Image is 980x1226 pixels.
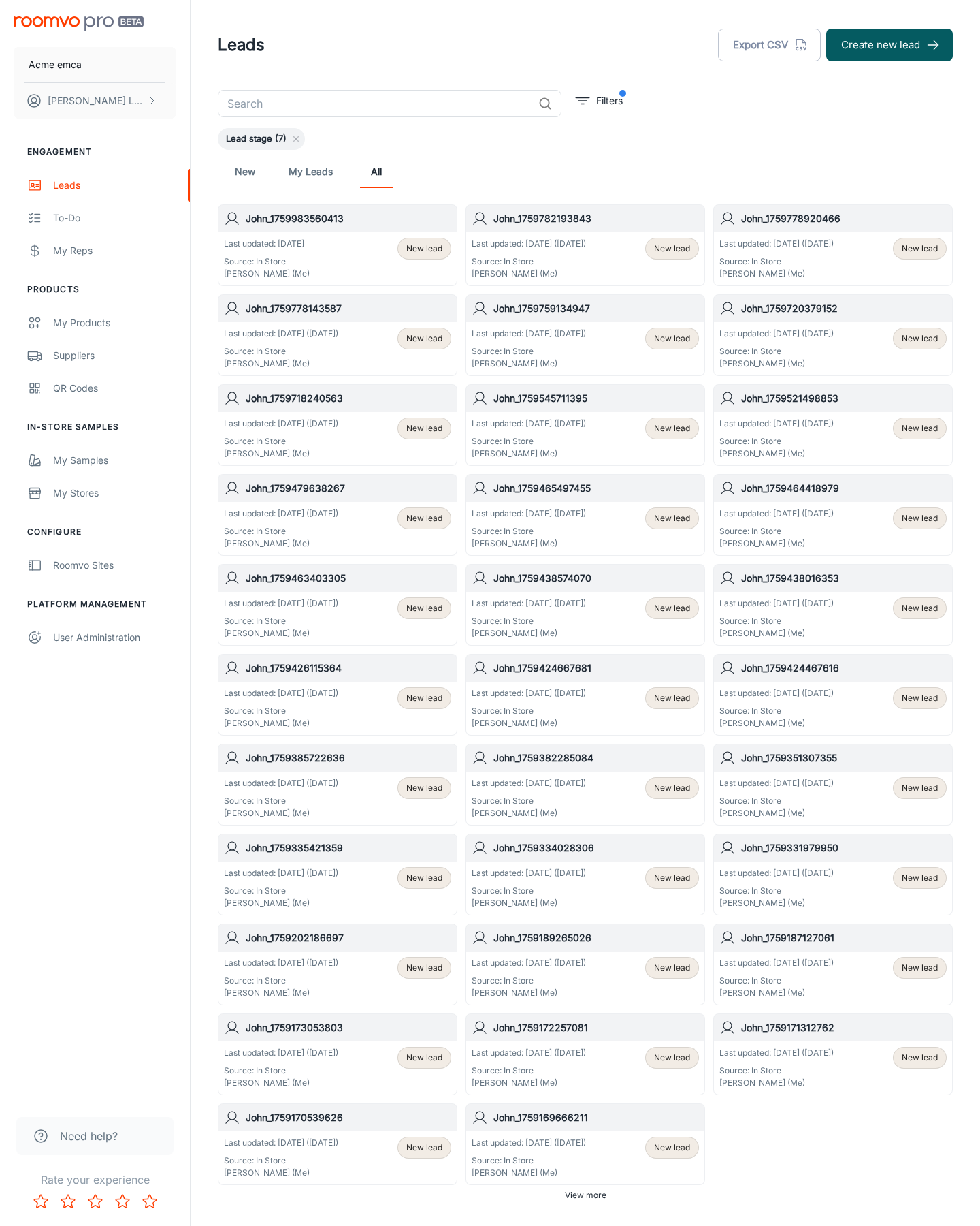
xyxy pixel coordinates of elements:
p: Source: In Store [472,1065,586,1077]
p: [PERSON_NAME] (Me) [719,358,834,370]
a: John_1759385722636Last updated: [DATE] ([DATE])Source: In Store[PERSON_NAME] (Me)New lead [218,744,457,826]
p: [PERSON_NAME] (Me) [719,537,834,550]
div: Suppliers [53,348,176,363]
p: Last updated: [DATE] ([DATE]) [224,418,338,430]
div: My Reps [53,243,176,258]
a: John_1759424467616Last updated: [DATE] ([DATE])Source: In Store[PERSON_NAME] (Me)New lead [713,654,953,736]
button: Acme emca [14,47,176,82]
p: Source: In Store [224,255,310,268]
a: John_1759171312762Last updated: [DATE] ([DATE])Source: In Store[PERSON_NAME] (Me)New lead [713,1013,953,1095]
a: John_1759335421359Last updated: [DATE] ([DATE])Source: In Store[PERSON_NAME] (Me)New lead [218,834,457,915]
h6: John_1759351307355 [741,751,947,766]
p: [PERSON_NAME] (Me) [224,987,338,999]
button: filter [572,90,626,112]
p: Source: In Store [472,975,586,987]
p: [PERSON_NAME] (Me) [472,1167,586,1179]
a: John_1759759134947Last updated: [DATE] ([DATE])Source: In Store[PERSON_NAME] (Me)New lead [465,294,705,376]
h1: Leads [218,33,265,57]
p: Source: In Store [472,885,586,897]
h6: John_1759720379152 [741,301,947,316]
a: John_1759331979950Last updated: [DATE] ([DATE])Source: In Store[PERSON_NAME] (Me)New lead [713,834,953,915]
p: Source: In Store [224,885,338,897]
h6: John_1759189265026 [493,930,699,945]
span: New lead [654,1052,690,1064]
p: Source: In Store [719,435,834,447]
p: Last updated: [DATE] ([DATE]) [472,507,586,520]
p: Last updated: [DATE] ([DATE]) [719,238,834,250]
p: [PERSON_NAME] (Me) [224,717,338,729]
a: John_1759718240563Last updated: [DATE] ([DATE])Source: In Store[PERSON_NAME] (Me)New lead [218,384,457,466]
a: John_1759545711395Last updated: [DATE] ([DATE])Source: In Store[PERSON_NAME] (Me)New lead [465,384,705,466]
p: [PERSON_NAME] (Me) [472,1077,586,1089]
button: Rate 2 star [54,1188,82,1215]
a: John_1759778920466Last updated: [DATE] ([DATE])Source: In Store[PERSON_NAME] (Me)New lead [713,204,953,286]
h6: John_1759424467616 [741,661,947,676]
span: New lead [654,422,690,435]
p: Last updated: [DATE] ([DATE]) [719,777,834,789]
p: Last updated: [DATE] ([DATE]) [472,867,586,879]
button: Rate 4 star [109,1188,136,1215]
a: My Leads [289,155,333,188]
span: New lead [406,332,442,345]
a: John_1759173053803Last updated: [DATE] ([DATE])Source: In Store[PERSON_NAME] (Me)New lead [218,1013,457,1095]
p: Source: In Store [472,345,586,358]
p: Source: In Store [719,795,834,807]
p: Rate your experience [11,1172,179,1188]
p: Last updated: [DATE] ([DATE]) [472,687,586,700]
p: Source: In Store [224,615,338,627]
p: [PERSON_NAME] (Me) [224,537,338,550]
p: Source: In Store [472,615,586,627]
p: Source: In Store [719,525,834,537]
p: Last updated: [DATE] ([DATE]) [224,687,338,700]
p: [PERSON_NAME] (Me) [224,268,310,280]
p: Last updated: [DATE] ([DATE]) [472,777,586,789]
a: John_1759382285084Last updated: [DATE] ([DATE])Source: In Store[PERSON_NAME] (Me)New lead [465,744,705,826]
p: Last updated: [DATE] ([DATE]) [224,957,338,969]
p: [PERSON_NAME] (Me) [224,447,338,460]
span: New lead [654,872,690,884]
button: Rate 3 star [82,1188,109,1215]
a: John_1759464418979Last updated: [DATE] ([DATE])Source: In Store[PERSON_NAME] (Me)New lead [713,474,953,556]
p: [PERSON_NAME] (Me) [224,627,338,640]
span: New lead [654,692,690,704]
h6: John_1759334028306 [493,840,699,855]
p: Last updated: [DATE] ([DATE]) [719,867,834,879]
h6: John_1759385722636 [246,751,451,766]
p: Source: In Store [719,885,834,897]
p: Source: In Store [719,705,834,717]
p: Source: In Store [224,795,338,807]
h6: John_1759479638267 [246,481,451,496]
a: John_1759465497455Last updated: [DATE] ([DATE])Source: In Store[PERSON_NAME] (Me)New lead [465,474,705,556]
span: New lead [902,692,938,704]
a: John_1759169666211Last updated: [DATE] ([DATE])Source: In Store[PERSON_NAME] (Me)New lead [465,1103,705,1185]
button: Rate 5 star [136,1188,163,1215]
p: Source: In Store [472,1154,586,1167]
a: John_1759187127061Last updated: [DATE] ([DATE])Source: In Store[PERSON_NAME] (Me)New lead [713,924,953,1005]
p: Source: In Store [224,705,338,717]
p: Last updated: [DATE] ([DATE]) [719,687,834,700]
p: [PERSON_NAME] (Me) [719,807,834,819]
h6: John_1759463403305 [246,571,451,586]
span: New lead [902,512,938,524]
span: New lead [406,422,442,435]
button: View more [559,1185,612,1206]
span: View more [565,1189,606,1201]
p: [PERSON_NAME] (Me) [472,627,586,640]
p: [PERSON_NAME] (Me) [224,1077,338,1089]
h6: John_1759426115364 [246,661,451,676]
span: New lead [406,782,442,794]
h6: John_1759983560413 [246,211,451,226]
p: [PERSON_NAME] (Me) [224,1167,338,1179]
button: Create new lead [826,29,953,61]
span: New lead [406,1142,442,1154]
span: New lead [902,602,938,614]
p: Source: In Store [719,255,834,268]
p: [PERSON_NAME] (Me) [719,987,834,999]
p: Source: In Store [719,345,834,358]
p: Last updated: [DATE] ([DATE]) [472,597,586,610]
span: New lead [406,242,442,255]
h6: John_1759521498853 [741,391,947,406]
p: Last updated: [DATE] ([DATE]) [472,238,586,250]
h6: John_1759202186697 [246,930,451,945]
button: Rate 1 star [27,1188,54,1215]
